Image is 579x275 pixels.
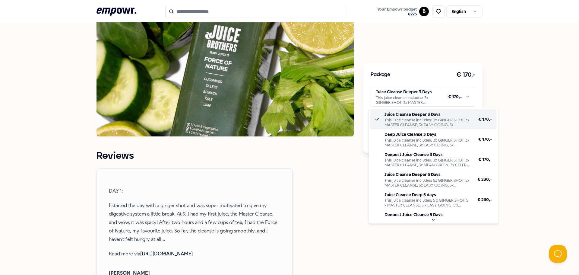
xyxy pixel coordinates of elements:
span: € 230,- [477,176,492,183]
p: Juice Cleanse Deep 5 days [384,191,470,198]
div: This juice cleanse includes: 5 x GINGER SHOT, 5 x MASTER CLEANSE, 5 x EASY GOING, 5 x DRAGONSBREA... [384,198,470,208]
span: € 170,- [478,116,492,123]
span: € 170,- [478,136,492,142]
p: Juice Cleanse Deeper 5 Days [384,171,470,178]
p: Deepest Juice Cleanse 3 Days [384,151,471,158]
span: € 170,- [478,156,492,163]
p: Deepest Juice Cleanse 5 Days [384,211,470,218]
span: € 230,- [477,216,492,223]
p: Deep Juice Cleanse 3 Days [384,131,471,138]
div: This juice cleanse includes: 3x GINGER SHOT, 3x MASTER CLEANSE, 3x MEAN GREEN, 3x CELERY JUICE, 6... [384,158,471,168]
div: This juice cleanse includes: 3x GINGER SHOT, 3x MASTER CLEANSE, 3x EASY GOING, 3x DRAGONSBREATH, ... [384,138,471,148]
div: This juice cleanse includes: 3x GINGER SHOT, 3x MASTER CLEANSE, 3x EASY GOING, 3x DRAGONSBREATH, ... [384,118,471,127]
span: € 230,- [477,196,492,203]
p: Juice Cleanse Deeper 3 Days [384,111,471,118]
div: This juice cleanse includes: 5x GINGER SHOT, 5x MASTER CLEANSE, 5x EASY GOING, 5x DRAGONSBREATH, ... [384,178,470,188]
